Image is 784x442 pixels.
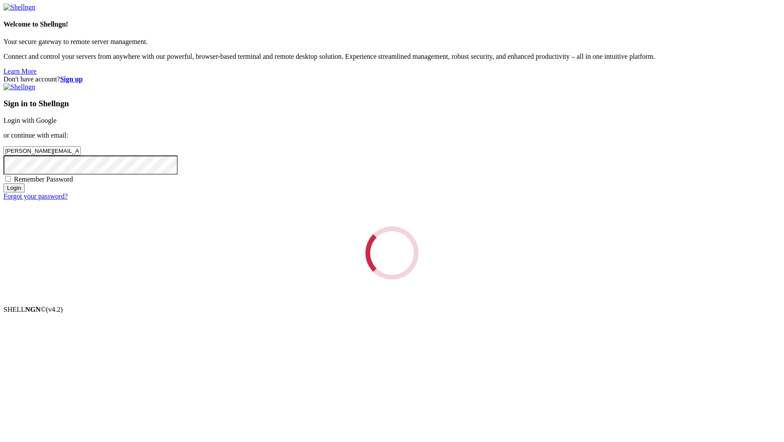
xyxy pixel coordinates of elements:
input: Login [3,183,25,192]
input: Remember Password [5,176,11,182]
a: Sign up [60,75,83,83]
a: Learn More [3,67,37,75]
p: Your secure gateway to remote server management. [3,38,781,46]
img: Shellngn [3,83,35,91]
span: Remember Password [14,175,73,183]
a: Forgot your password? [3,192,68,200]
input: Email address [3,146,81,155]
b: NGN [25,306,41,313]
p: or continue with email: [3,132,781,139]
div: Don't have account? [3,75,781,83]
div: Loading... [363,224,421,282]
span: 4.2.0 [46,306,63,313]
img: Shellngn [3,3,35,11]
h3: Sign in to Shellngn [3,99,781,108]
h4: Welcome to Shellngn! [3,20,781,28]
p: Connect and control your servers from anywhere with our powerful, browser-based terminal and remo... [3,53,781,61]
span: SHELL © [3,306,63,313]
a: Login with Google [3,117,57,124]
